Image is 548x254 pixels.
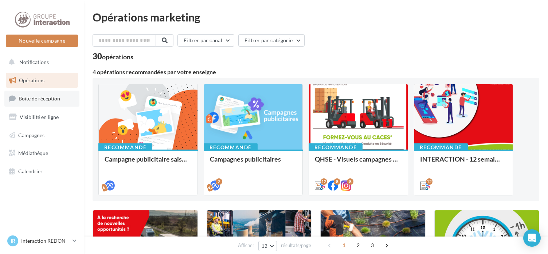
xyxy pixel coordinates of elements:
[18,150,48,156] span: Médiathèque
[334,178,340,185] div: 8
[238,242,254,249] span: Afficher
[367,239,378,251] span: 3
[21,237,70,245] p: Interaction REDON
[338,239,350,251] span: 1
[4,55,77,70] button: Notifications
[4,91,79,106] a: Boîte de réception
[11,237,15,245] span: IR
[204,143,258,151] div: Recommandé
[19,59,49,65] span: Notifications
[98,143,152,151] div: Recommandé
[93,69,539,75] div: 4 opérations recommandées par votre enseigne
[414,143,468,151] div: Recommandé
[93,12,539,23] div: Opérations marketing
[4,146,79,161] a: Médiathèque
[321,178,327,185] div: 12
[426,178,432,185] div: 12
[210,155,297,170] div: Campagnes publicitaires
[238,34,305,47] button: Filtrer par catégorie
[105,155,192,170] div: Campagne publicitaire saisonniers
[4,164,79,179] a: Calendrier
[420,155,507,170] div: INTERACTION - 12 semaines de publication
[19,95,60,102] span: Boîte de réception
[352,239,364,251] span: 2
[93,52,133,60] div: 30
[4,110,79,125] a: Visibilité en ligne
[20,114,59,120] span: Visibilité en ligne
[4,128,79,143] a: Campagnes
[315,155,402,170] div: QHSE - Visuels campagnes siège
[309,143,363,151] div: Recommandé
[258,241,277,251] button: 12
[4,73,79,88] a: Opérations
[102,53,133,60] div: opérations
[6,35,78,47] button: Nouvelle campagne
[523,229,541,247] div: Open Intercom Messenger
[347,178,353,185] div: 8
[262,243,268,249] span: 12
[18,168,43,174] span: Calendrier
[6,234,78,248] a: IR Interaction REDON
[18,132,44,138] span: Campagnes
[177,34,234,47] button: Filtrer par canal
[216,178,222,185] div: 2
[19,77,44,83] span: Opérations
[281,242,311,249] span: résultats/page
